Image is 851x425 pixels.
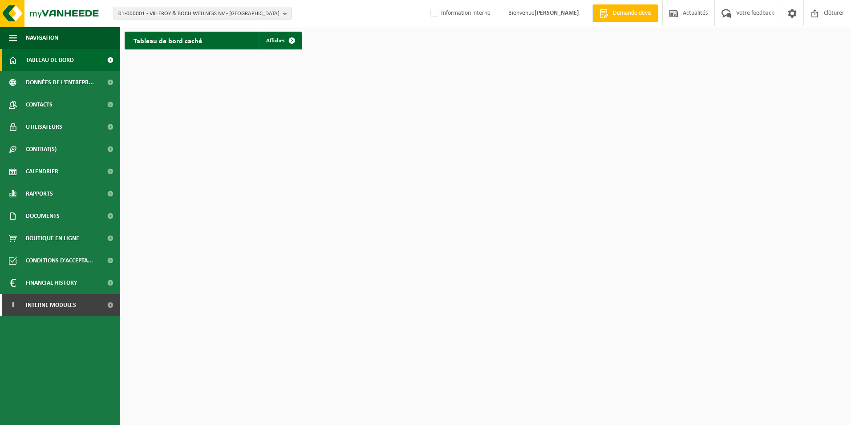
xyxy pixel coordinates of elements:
[26,116,62,138] span: Utilisateurs
[535,10,579,16] strong: [PERSON_NAME]
[26,272,77,294] span: Financial History
[118,7,280,20] span: 01-000001 - VILLEROY & BOCH WELLNESS NV - [GEOGRAPHIC_DATA]
[26,249,93,272] span: Conditions d'accepta...
[26,294,76,316] span: Interne modules
[113,7,292,20] button: 01-000001 - VILLEROY & BOCH WELLNESS NV - [GEOGRAPHIC_DATA]
[592,4,658,22] a: Demande devis
[26,227,79,249] span: Boutique en ligne
[125,32,211,49] h2: Tableau de bord caché
[26,71,94,94] span: Données de l'entrepr...
[26,138,57,160] span: Contrat(s)
[429,7,490,20] label: Information interne
[26,183,53,205] span: Rapports
[266,38,285,44] span: Afficher
[9,294,17,316] span: I
[26,205,60,227] span: Documents
[259,32,301,49] a: Afficher
[26,160,58,183] span: Calendrier
[26,49,74,71] span: Tableau de bord
[611,9,653,18] span: Demande devis
[26,94,53,116] span: Contacts
[26,27,58,49] span: Navigation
